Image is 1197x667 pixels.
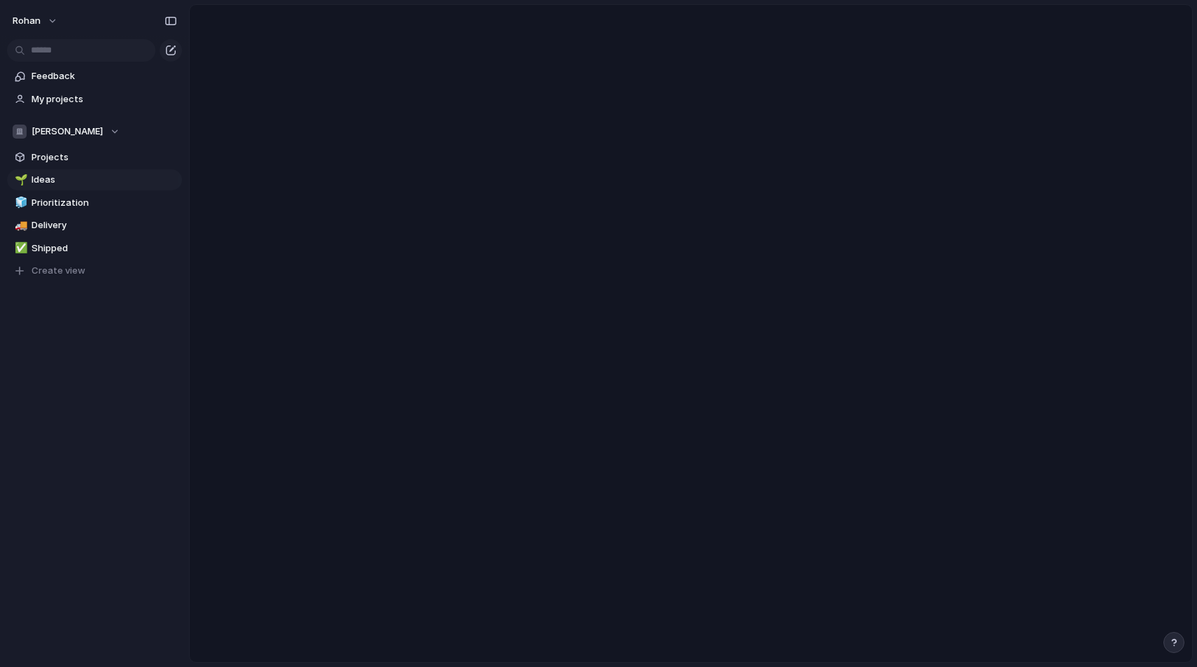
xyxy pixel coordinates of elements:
div: 🌱 [15,172,24,188]
a: ✅Shipped [7,238,182,259]
span: My projects [31,92,177,106]
button: 🚚 [13,218,27,232]
button: rohan [6,10,65,32]
a: 🧊Prioritization [7,192,182,213]
a: Projects [7,147,182,168]
a: 🚚Delivery [7,215,182,236]
div: 🚚 [15,218,24,234]
span: Prioritization [31,196,177,210]
span: [PERSON_NAME] [31,125,103,139]
button: 🧊 [13,196,27,210]
span: Feedback [31,69,177,83]
span: Projects [31,150,177,164]
span: Delivery [31,218,177,232]
a: My projects [7,89,182,110]
button: Create view [7,260,182,281]
button: 🌱 [13,173,27,187]
span: Shipped [31,241,177,255]
span: rohan [13,14,41,28]
button: ✅ [13,241,27,255]
div: ✅ [15,240,24,256]
span: Create view [31,264,85,278]
a: 🌱Ideas [7,169,182,190]
span: Ideas [31,173,177,187]
a: Feedback [7,66,182,87]
div: 🧊 [15,195,24,211]
button: [PERSON_NAME] [7,121,182,142]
